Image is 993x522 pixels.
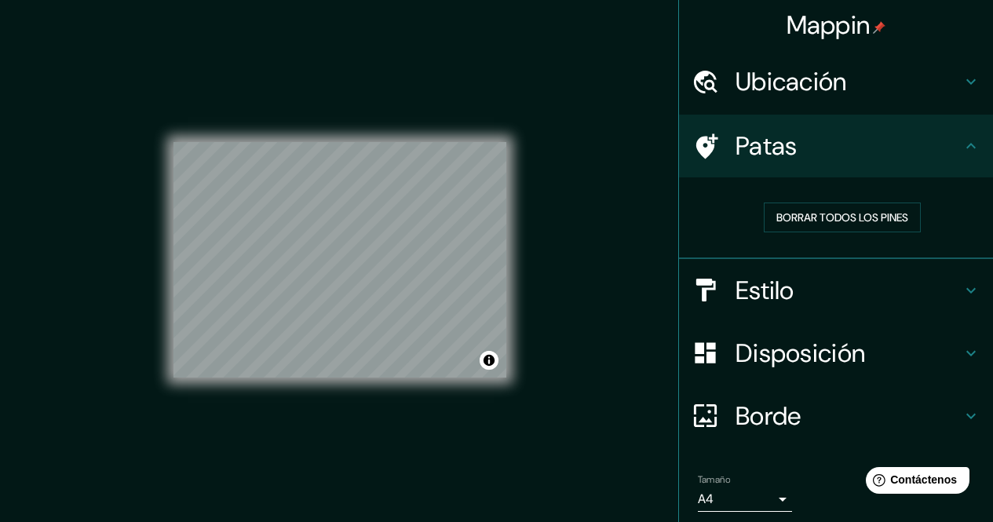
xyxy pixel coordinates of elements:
[698,487,792,512] div: A4
[679,259,993,322] div: Estilo
[853,461,976,505] iframe: Lanzador de widgets de ayuda
[679,385,993,447] div: Borde
[698,491,714,507] font: A4
[764,203,921,232] button: Borrar todos los pines
[776,210,908,224] font: Borrar todos los pines
[736,274,794,307] font: Estilo
[873,21,885,34] img: pin-icon.png
[698,473,730,486] font: Tamaño
[736,400,801,433] font: Borde
[736,65,847,98] font: Ubicación
[736,130,798,162] font: Patas
[480,351,498,370] button: Activar o desactivar atribución
[679,115,993,177] div: Patas
[736,337,865,370] font: Disposición
[787,9,871,42] font: Mappin
[679,50,993,113] div: Ubicación
[173,142,506,378] canvas: Mapa
[679,322,993,385] div: Disposición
